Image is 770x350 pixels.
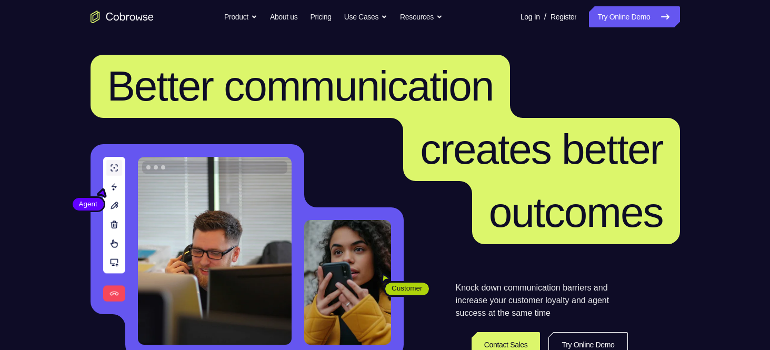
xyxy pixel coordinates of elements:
[224,6,257,27] button: Product
[270,6,297,27] a: About us
[420,126,663,173] span: creates better
[551,6,576,27] a: Register
[107,63,494,109] span: Better communication
[344,6,387,27] button: Use Cases
[589,6,679,27] a: Try Online Demo
[489,189,663,236] span: outcomes
[456,282,628,319] p: Knock down communication barriers and increase your customer loyalty and agent success at the sam...
[304,220,391,345] img: A customer holding their phone
[310,6,331,27] a: Pricing
[544,11,546,23] span: /
[91,11,154,23] a: Go to the home page
[138,157,292,345] img: A customer support agent talking on the phone
[400,6,443,27] button: Resources
[521,6,540,27] a: Log In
